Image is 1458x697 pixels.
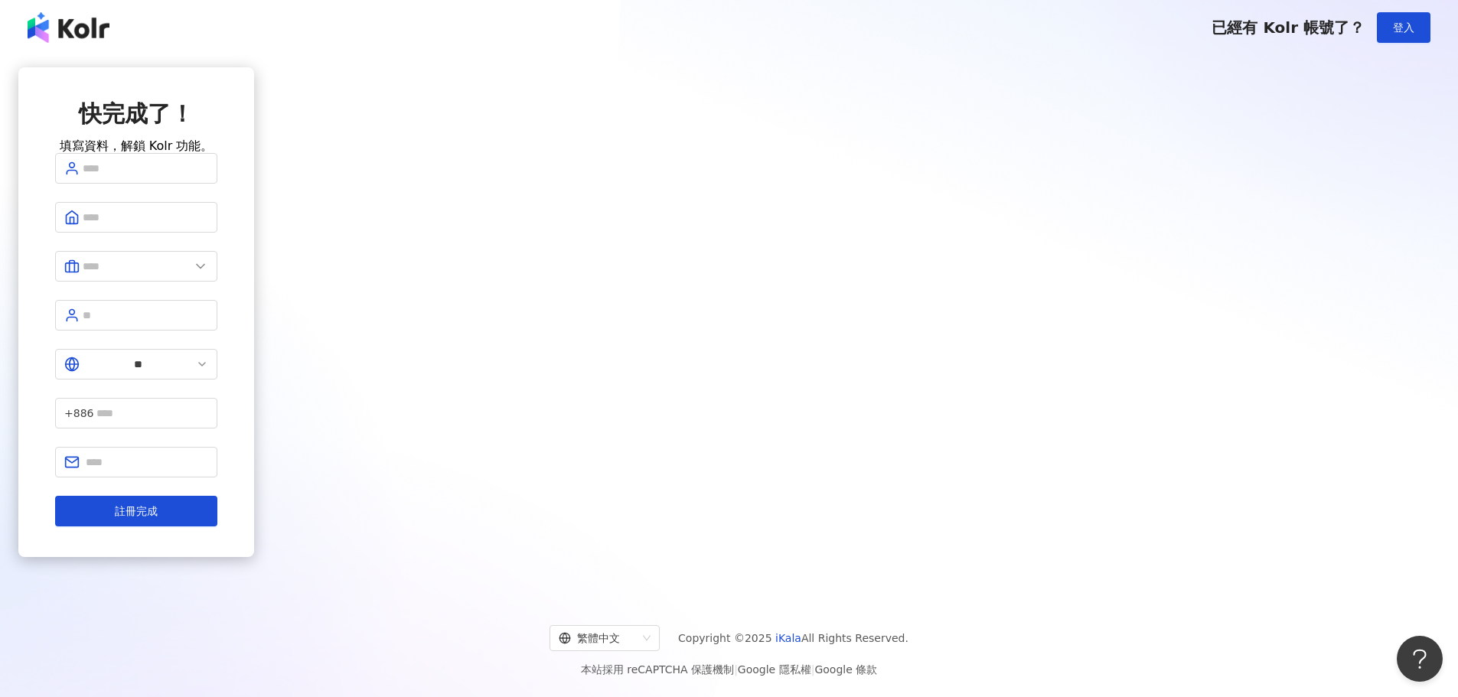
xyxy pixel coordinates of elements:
[734,663,738,676] span: |
[678,629,908,647] span: Copyright © 2025 All Rights Reserved.
[115,505,158,517] span: 註冊完成
[581,660,877,679] span: 本站採用 reCAPTCHA 保護機制
[814,663,877,676] a: Google 條款
[1397,636,1443,682] iframe: Help Scout Beacon - Open
[1393,21,1414,34] span: 登入
[738,663,811,676] a: Google 隱私權
[60,138,214,153] span: 填寫資料，解鎖 Kolr 功能。
[28,12,109,43] img: logo
[559,626,637,650] div: 繁體中文
[811,663,815,676] span: |
[64,405,93,422] span: +886
[1212,18,1365,37] span: 已經有 Kolr 帳號了？
[1377,12,1430,43] button: 登入
[775,632,801,644] a: iKala
[55,496,217,526] button: 註冊完成
[79,100,194,127] span: 快完成了！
